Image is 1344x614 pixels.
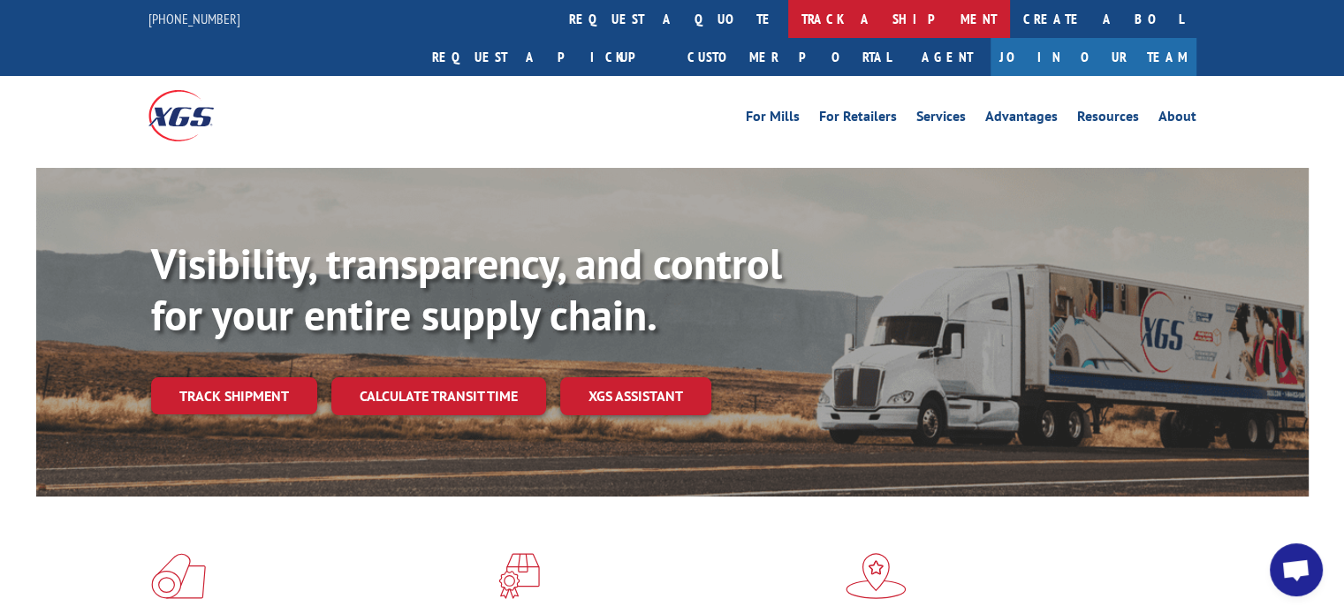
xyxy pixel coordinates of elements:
a: Agent [904,38,991,76]
a: XGS ASSISTANT [560,377,711,415]
a: Resources [1077,110,1139,129]
a: [PHONE_NUMBER] [148,10,240,27]
a: Services [916,110,966,129]
a: For Retailers [819,110,897,129]
a: Customer Portal [674,38,904,76]
a: Request a pickup [419,38,674,76]
a: Track shipment [151,377,317,414]
a: Advantages [985,110,1058,129]
img: xgs-icon-focused-on-flooring-red [498,553,540,599]
div: Open chat [1270,543,1323,596]
a: About [1158,110,1196,129]
a: Join Our Team [991,38,1196,76]
a: Calculate transit time [331,377,546,415]
img: xgs-icon-flagship-distribution-model-red [846,553,907,599]
img: xgs-icon-total-supply-chain-intelligence-red [151,553,206,599]
b: Visibility, transparency, and control for your entire supply chain. [151,236,782,342]
a: For Mills [746,110,800,129]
